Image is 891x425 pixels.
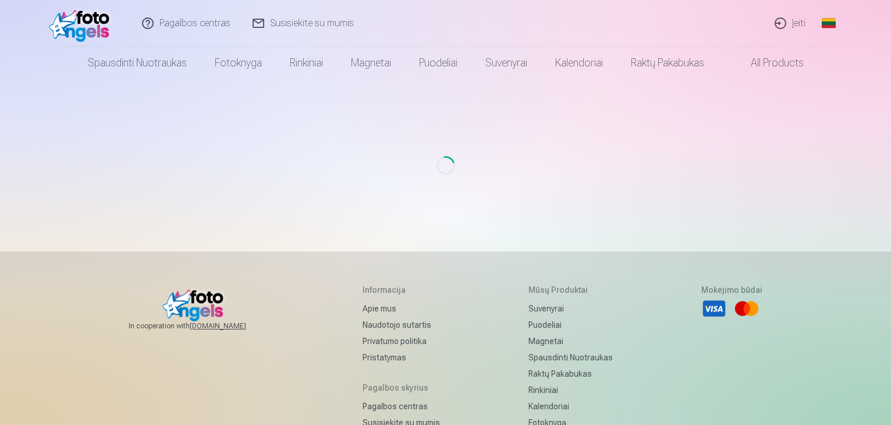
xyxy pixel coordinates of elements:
a: Magnetai [528,333,613,349]
a: Spausdinti nuotraukas [528,349,613,366]
a: Puodeliai [405,47,471,79]
span: In cooperation with [129,321,274,331]
a: Kalendoriai [528,398,613,415]
a: Suvenyrai [528,300,613,317]
a: Rinkiniai [276,47,337,79]
a: Raktų pakabukas [617,47,718,79]
a: Raktų pakabukas [528,366,613,382]
a: Pagalbos centras [363,398,440,415]
li: Mastercard [734,296,759,321]
a: Apie mus [363,300,440,317]
a: Fotoknyga [201,47,276,79]
h5: Pagalbos skyrius [363,382,440,394]
a: Magnetai [337,47,405,79]
a: Pristatymas [363,349,440,366]
img: /fa2 [49,5,116,42]
h5: Mūsų produktai [528,284,613,296]
li: Visa [701,296,727,321]
a: All products [718,47,818,79]
a: Kalendoriai [541,47,617,79]
h5: Mokėjimo būdai [701,284,762,296]
h5: Informacija [363,284,440,296]
a: Rinkiniai [528,382,613,398]
a: Privatumo politika [363,333,440,349]
a: [DOMAIN_NAME] [190,321,274,331]
a: Naudotojo sutartis [363,317,440,333]
a: Puodeliai [528,317,613,333]
a: Spausdinti nuotraukas [74,47,201,79]
a: Suvenyrai [471,47,541,79]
